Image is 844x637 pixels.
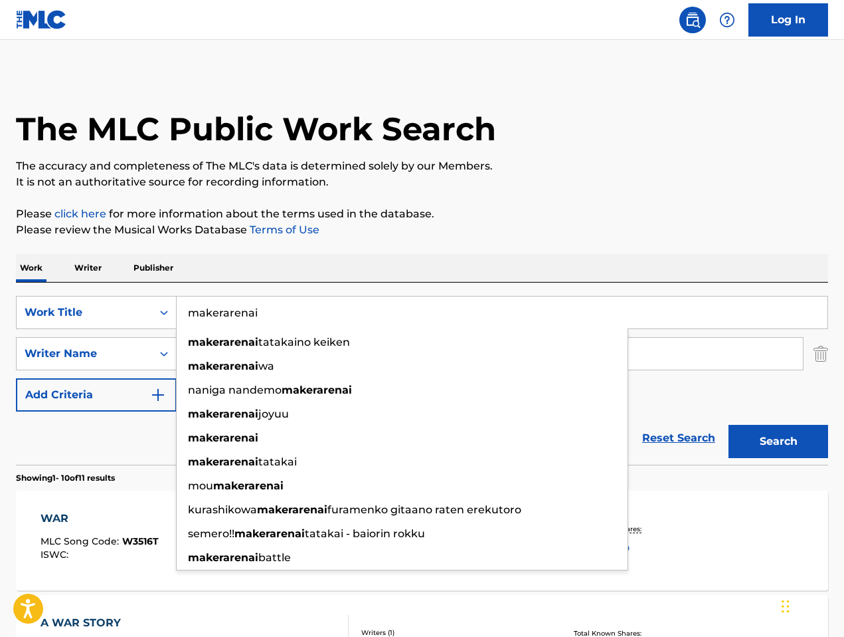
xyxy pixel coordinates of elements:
a: WARMLC Song Code:W3516TISWC:Writers (1)[PERSON_NAME]Recording Artists (122)[PERSON_NAME], [PERSON... [16,491,828,590]
img: search [685,12,701,28]
p: The accuracy and completeness of The MLC's data is determined solely by our Members. [16,158,828,174]
strong: makerarenai [188,336,258,348]
span: naniga nandemo [188,384,282,396]
button: Add Criteria [16,378,177,412]
img: help [719,12,735,28]
strong: makerarenai [188,551,258,564]
strong: makerarenai [188,455,258,468]
a: click here [54,207,106,220]
p: Showing 1 - 10 of 11 results [16,472,115,484]
span: furamenko gitaano raten erekutoro [327,503,521,516]
a: Public Search [679,7,706,33]
strong: makerarenai [213,479,284,492]
span: tatakai [258,455,297,468]
div: Writer Name [25,346,144,362]
p: Writer [70,254,106,282]
span: tatakaino keiken [258,336,350,348]
span: kurashikowa [188,503,257,516]
p: Please review the Musical Works Database [16,222,828,238]
p: Publisher [129,254,177,282]
button: Search [728,425,828,458]
strong: makerarenai [188,432,258,444]
h1: The MLC Public Work Search [16,109,496,149]
div: WAR [41,511,159,527]
p: It is not an authoritative source for recording information. [16,174,828,190]
span: ISWC : [41,549,72,561]
span: joyuu [258,408,289,420]
div: Work Title [25,305,144,320]
span: W3516T [122,535,159,547]
a: Log In [748,3,828,37]
a: Reset Search [635,424,722,453]
a: Terms of Use [247,223,319,236]
strong: makerarenai [257,503,327,516]
span: semero!! [188,527,234,540]
strong: makerarenai [282,384,352,396]
div: Help [714,7,740,33]
img: 9d2ae6d4665cec9f34b9.svg [150,387,166,403]
strong: makerarenai [188,360,258,372]
img: Delete Criterion [813,337,828,370]
img: MLC Logo [16,10,67,29]
p: Work [16,254,46,282]
iframe: Chat Widget [778,573,844,637]
span: mou [188,479,213,492]
span: MLC Song Code : [41,535,122,547]
strong: makerarenai [234,527,305,540]
form: Search Form [16,296,828,465]
span: wa [258,360,274,372]
strong: makerarenai [188,408,258,420]
span: battle [258,551,291,564]
div: Drag [782,586,790,626]
span: tatakai - baiorin rokku [305,527,425,540]
div: A WAR STORY [41,615,160,631]
p: Please for more information about the terms used in the database. [16,206,828,222]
